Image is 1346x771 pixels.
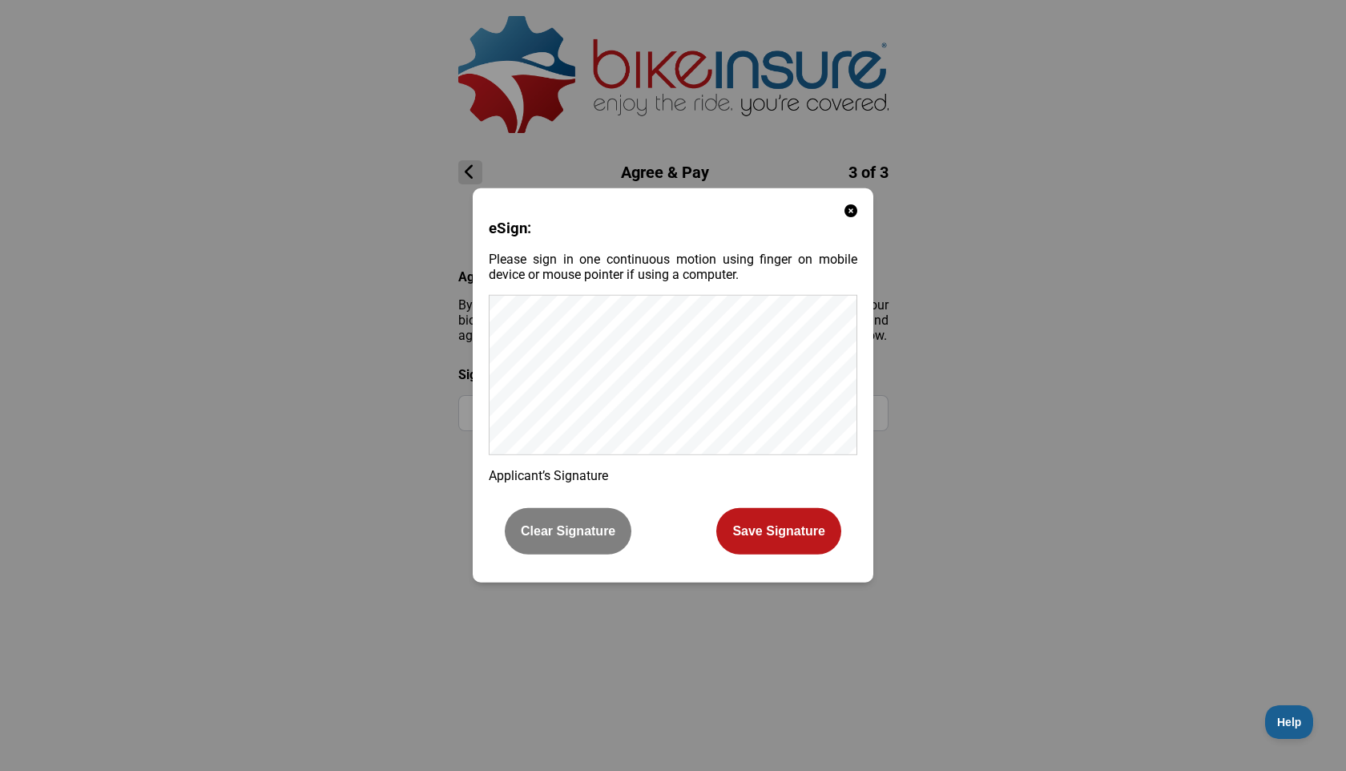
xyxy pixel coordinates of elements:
[1265,705,1314,739] iframe: Toggle Customer Support
[489,220,857,237] h3: eSign:
[716,508,841,555] button: Save Signature
[489,252,857,282] p: Please sign in one continuous motion using finger on mobile device or mouse pointer if using a co...
[489,468,857,483] p: Applicant’s Signature
[505,508,631,555] button: Clear Signature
